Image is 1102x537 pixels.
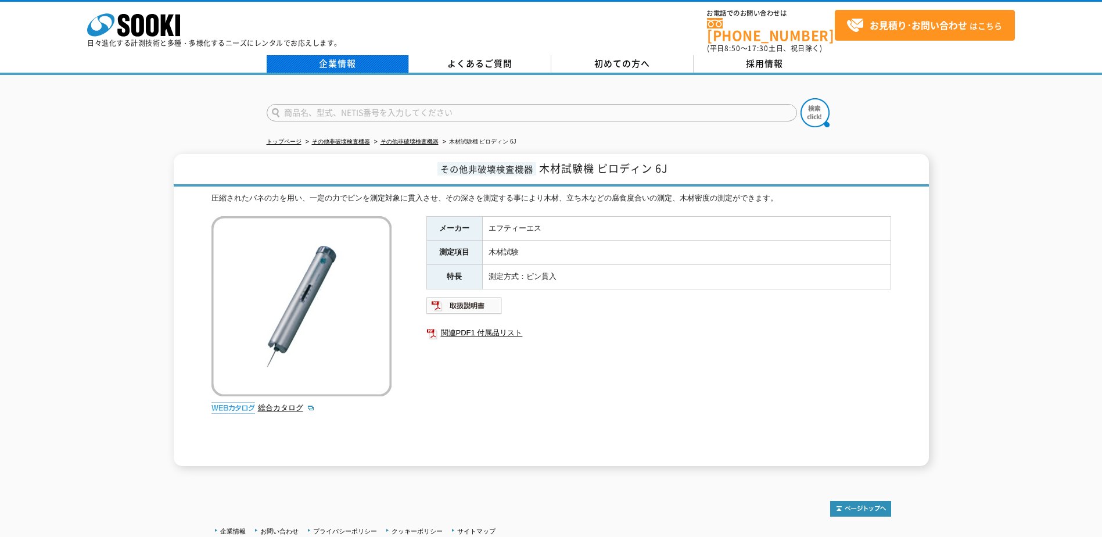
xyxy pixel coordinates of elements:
img: 木材試験機 ピロディン 6J [211,216,392,396]
div: 圧縮されたバネの力を用い、一定の力でピンを測定対象に貫入させ、その深さを測定する事により木材、立ち木などの腐食度合いの測定、木材密度の測定ができます。 [211,192,891,205]
td: エフティーエス [482,216,891,241]
a: 関連PDF1 付属品リスト [426,325,891,341]
span: 木材試験機 ピロディン 6J [539,160,668,176]
th: 特長 [426,265,482,289]
span: 初めての方へ [594,57,650,70]
img: btn_search.png [801,98,830,127]
p: 日々進化する計測技術と多種・多様化するニーズにレンタルでお応えします。 [87,40,342,46]
a: クッキーポリシー [392,528,443,535]
img: webカタログ [211,402,255,414]
th: メーカー [426,216,482,241]
a: 企業情報 [220,528,246,535]
a: お問い合わせ [260,528,299,535]
span: その他非破壊検査機器 [437,162,536,176]
img: トップページへ [830,501,891,517]
span: お電話でのお問い合わせは [707,10,835,17]
a: 取扱説明書 [426,304,502,313]
a: プライバシーポリシー [313,528,377,535]
li: 木材試験機 ピロディン 6J [440,136,516,148]
span: 8:50 [724,43,741,53]
input: 商品名、型式、NETIS番号を入力してください [267,104,797,121]
span: はこちら [846,17,1002,34]
a: よくあるご質問 [409,55,551,73]
th: 測定項目 [426,241,482,265]
td: 木材試験 [482,241,891,265]
a: お見積り･お問い合わせはこちら [835,10,1015,41]
a: 総合カタログ [258,403,315,412]
strong: お見積り･お問い合わせ [870,18,967,32]
a: [PHONE_NUMBER] [707,18,835,42]
a: その他非破壊検査機器 [312,138,370,145]
a: 企業情報 [267,55,409,73]
a: 採用情報 [694,55,836,73]
a: その他非破壊検査機器 [381,138,439,145]
td: 測定方式：ピン貫入 [482,265,891,289]
a: 初めての方へ [551,55,694,73]
span: (平日 ～ 土日、祝日除く) [707,43,822,53]
a: サイトマップ [457,528,496,535]
img: 取扱説明書 [426,296,502,315]
span: 17:30 [748,43,769,53]
a: トップページ [267,138,301,145]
